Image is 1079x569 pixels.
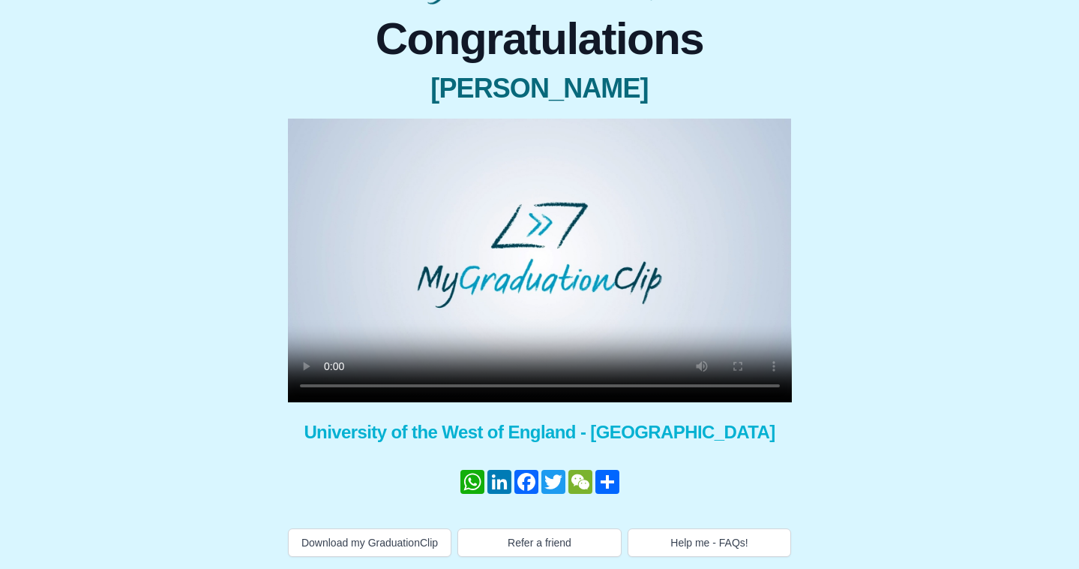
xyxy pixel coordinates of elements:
[513,470,540,494] a: Facebook
[288,74,792,104] span: [PERSON_NAME]
[486,470,513,494] a: LinkedIn
[288,420,792,444] span: University of the West of England - [GEOGRAPHIC_DATA]
[540,470,567,494] a: Twitter
[288,17,792,62] span: Congratulations
[594,470,621,494] a: Share
[459,470,486,494] a: WhatsApp
[628,528,792,557] button: Help me - FAQs!
[457,528,622,557] button: Refer a friend
[288,528,452,557] button: Download my GraduationClip
[567,470,594,494] a: WeChat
